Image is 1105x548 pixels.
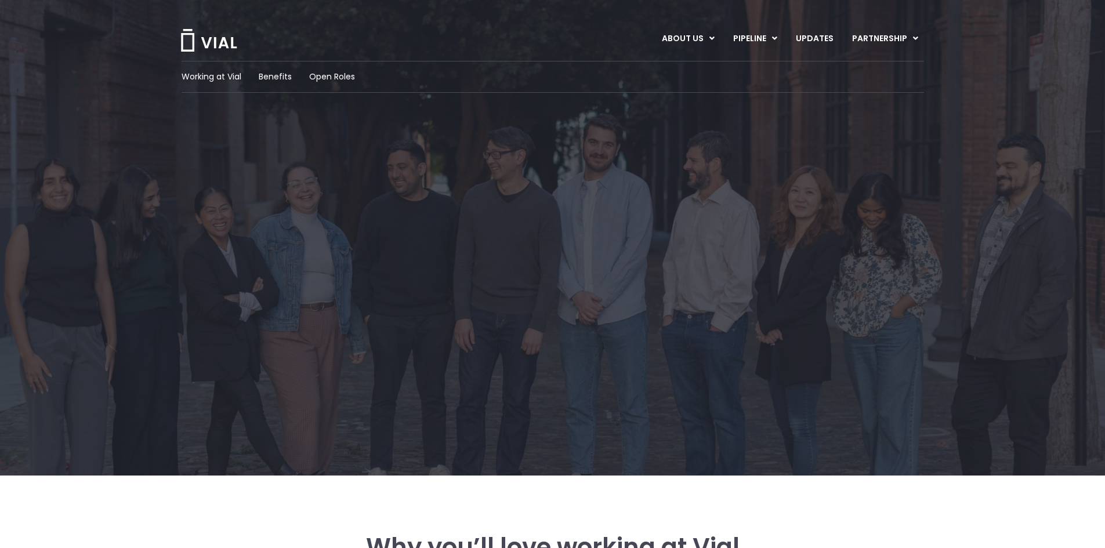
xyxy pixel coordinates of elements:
[787,29,842,49] a: UPDATES
[180,29,238,52] img: Vial Logo
[724,29,786,49] a: PIPELINEMenu Toggle
[843,29,928,49] a: PARTNERSHIPMenu Toggle
[259,71,292,83] a: Benefits
[309,71,355,83] a: Open Roles
[653,29,723,49] a: ABOUT USMenu Toggle
[182,71,241,83] a: Working at Vial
